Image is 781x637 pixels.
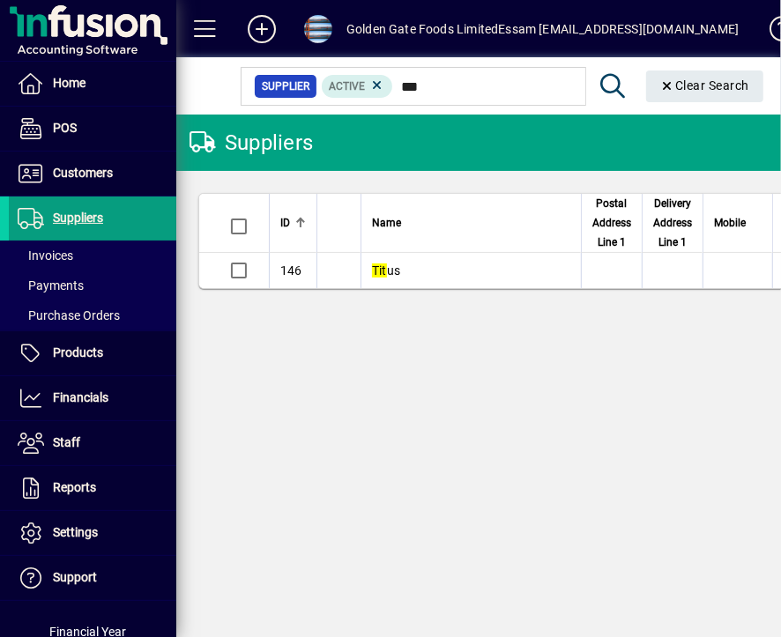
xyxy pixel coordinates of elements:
[322,75,392,98] mat-chip: Activation Status: Active
[53,121,77,135] span: POS
[9,556,176,600] a: Support
[9,300,176,330] a: Purchase Orders
[190,129,313,157] div: Suppliers
[653,194,692,252] span: Delivery Address Line 1
[714,213,746,233] span: Mobile
[714,213,762,233] div: Mobile
[53,76,86,90] span: Home
[53,166,113,180] span: Customers
[9,376,176,420] a: Financials
[346,15,498,43] div: Golden Gate Foods Limited
[53,345,103,359] span: Products
[9,270,176,300] a: Payments
[9,421,176,465] a: Staff
[234,13,290,45] button: Add
[592,194,631,252] span: Postal Address Line 1
[18,308,120,322] span: Purchase Orders
[372,263,400,278] span: us
[18,248,73,263] span: Invoices
[9,466,176,510] a: Reports
[290,13,346,45] button: Profile
[18,278,84,293] span: Payments
[9,241,176,270] a: Invoices
[372,213,401,233] span: Name
[53,480,96,494] span: Reports
[9,152,176,196] a: Customers
[9,331,176,375] a: Products
[660,78,750,93] span: Clear Search
[280,263,302,278] span: 146
[372,263,387,278] em: Tit
[280,213,290,233] span: ID
[53,570,97,584] span: Support
[262,78,309,95] span: Supplier
[53,525,98,539] span: Settings
[372,213,570,233] div: Name
[646,70,764,102] button: Clear
[9,107,176,151] a: POS
[498,15,739,43] div: Essam [EMAIL_ADDRESS][DOMAIN_NAME]
[53,390,108,404] span: Financials
[9,511,176,555] a: Settings
[280,213,306,233] div: ID
[53,435,80,449] span: Staff
[9,62,176,106] a: Home
[53,211,103,225] span: Suppliers
[329,80,365,93] span: Active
